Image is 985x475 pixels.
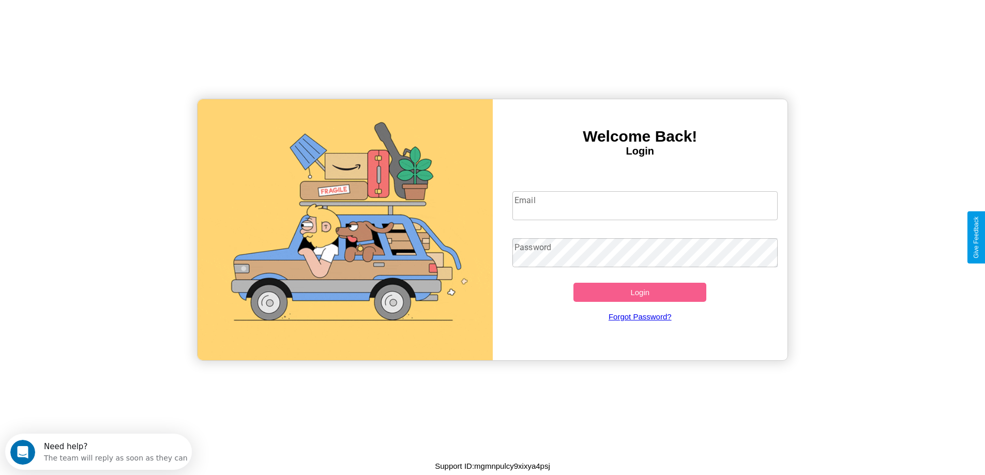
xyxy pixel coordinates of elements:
a: Forgot Password? [507,302,772,331]
button: Login [573,283,706,302]
p: Support ID: mgmnpulcy9xixya4psj [435,459,550,473]
div: Need help? [39,9,183,17]
h3: Welcome Back! [493,128,788,145]
h4: Login [493,145,788,157]
img: gif [198,99,493,360]
div: Give Feedback [973,217,980,258]
iframe: Intercom live chat [10,440,35,465]
iframe: Intercom live chat discovery launcher [5,434,192,470]
div: Open Intercom Messenger [4,4,192,33]
div: The team will reply as soon as they can [39,17,183,28]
